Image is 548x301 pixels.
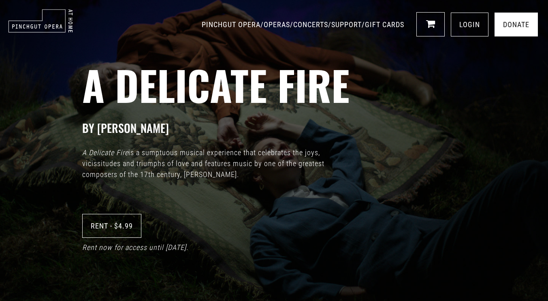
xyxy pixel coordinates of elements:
[82,147,325,180] p: is a sumptuous musical experience that celebrates the joys, vicissitudes and triumphs of love and...
[82,243,188,252] i: Rent now for access until [DATE].
[365,20,404,29] a: GIFT CARDS
[82,60,548,109] h2: A Delicate Fire
[331,20,362,29] a: SUPPORT
[293,20,328,29] a: CONCERTS
[82,214,141,238] a: Rent - $4.99
[202,20,406,29] span: / / / /
[8,9,73,33] img: pinchgut_at_home_negative_logo.svg
[82,148,128,157] i: A Delicate Fire
[495,13,538,36] a: Donate
[451,13,488,36] a: LOGIN
[82,121,548,135] h3: BY [PERSON_NAME]
[202,20,260,29] a: PINCHGUT OPERA
[264,20,290,29] a: OPERAS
